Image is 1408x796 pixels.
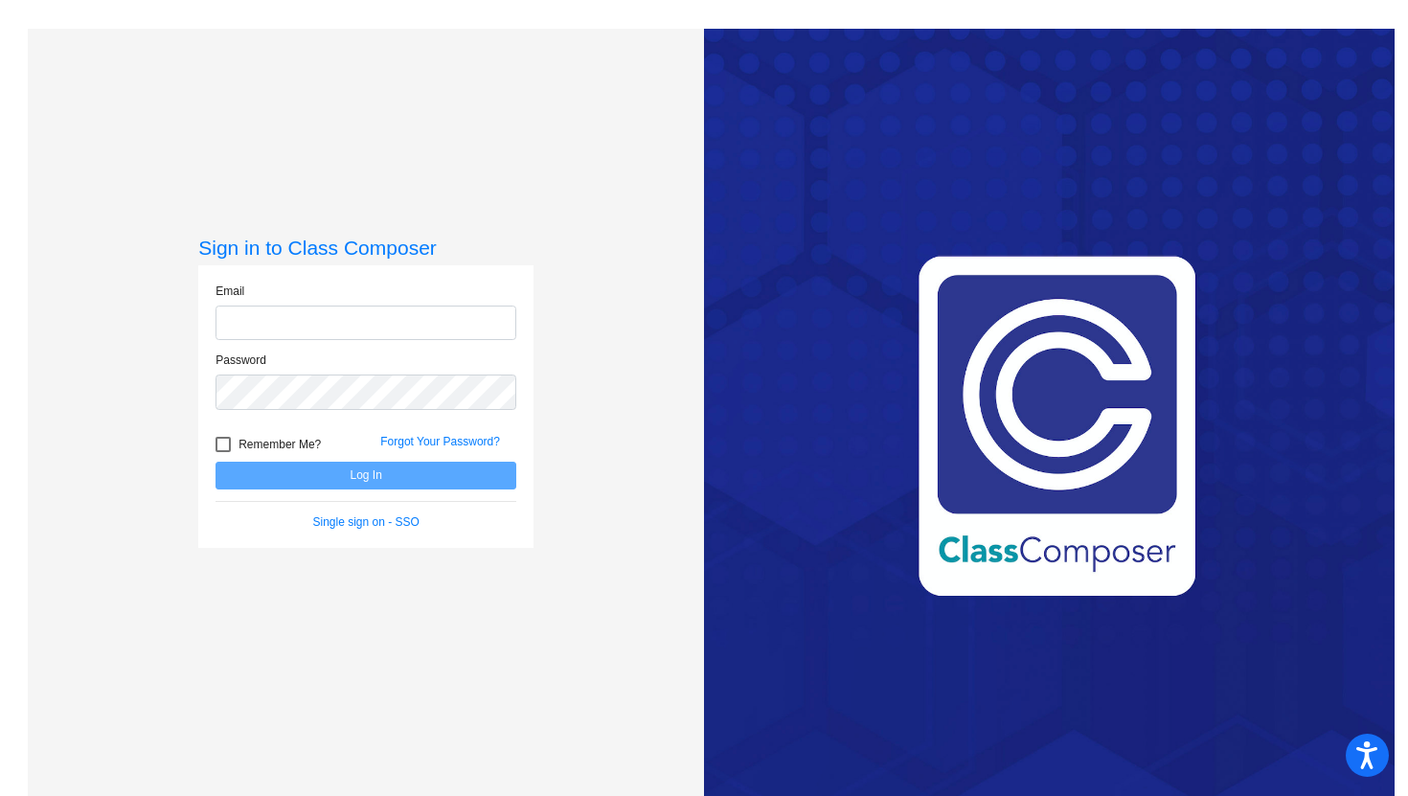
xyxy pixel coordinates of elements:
span: Remember Me? [238,433,321,456]
label: Email [216,283,244,300]
label: Password [216,352,266,369]
a: Single sign on - SSO [313,515,420,529]
button: Log In [216,462,516,489]
a: Forgot Your Password? [380,435,500,448]
h3: Sign in to Class Composer [198,236,534,260]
